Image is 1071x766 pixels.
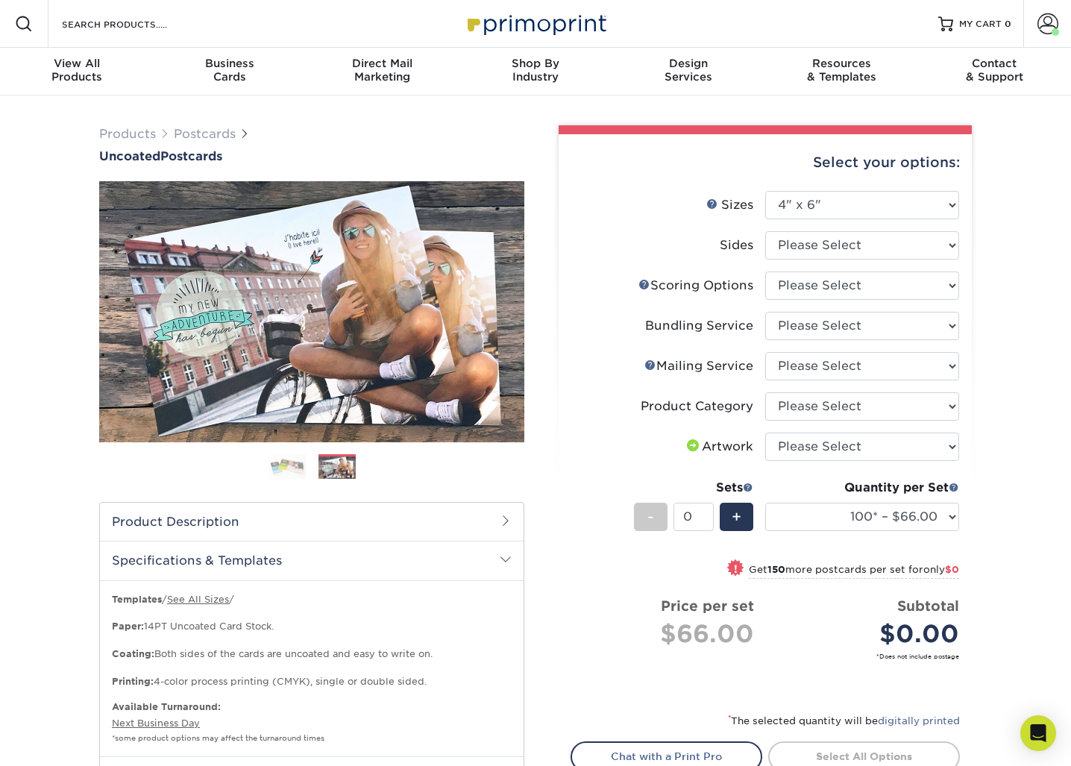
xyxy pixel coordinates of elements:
small: The selected quantity will be [728,715,960,726]
span: $0 [945,564,959,575]
div: $66.00 [582,616,754,652]
div: Sizes [706,196,753,214]
div: Select your options: [571,134,960,191]
h1: Postcards [99,149,524,163]
input: SEARCH PRODUCTS..... [60,15,206,33]
div: Industry [459,57,612,84]
span: Uncoated [99,149,160,163]
div: & Templates [765,57,918,84]
div: Scoring Options [638,277,753,295]
a: Products [99,127,156,141]
a: See All Sizes [167,594,229,605]
div: Mailing Service [644,357,753,375]
p: / / 14PT Uncoated Card Stock. Both sides of the cards are uncoated and easy to write on. 4-color ... [112,593,512,688]
a: Shop ByIndustry [459,48,612,95]
b: Templates [112,594,162,605]
span: ! [734,561,738,577]
div: Services [612,57,765,84]
small: Get more postcards per set for [749,564,959,579]
h2: Specifications & Templates [100,541,524,580]
span: Contact [918,57,1071,70]
a: Resources& Templates [765,48,918,95]
span: Direct Mail [306,57,459,70]
div: & Support [918,57,1071,84]
span: MY CART [959,18,1002,31]
div: Bundling Service [645,317,753,335]
span: 0 [1005,19,1011,29]
b: Available Turnaround: [112,701,221,712]
strong: Price per set [661,597,754,614]
div: Sides [720,236,753,254]
div: Quantity per Set [765,479,959,497]
div: Open Intercom Messenger [1020,715,1056,751]
div: Sets [634,479,753,497]
span: Design [612,57,765,70]
span: Business [153,57,306,70]
strong: Subtotal [897,597,959,614]
div: Product Category [641,398,753,415]
span: only [923,564,959,575]
span: - [647,506,654,528]
img: Postcards 02 [318,456,356,480]
a: Postcards [174,127,236,141]
a: digitally printed [878,715,960,726]
small: *Does not include postage [582,652,959,661]
span: + [732,506,741,528]
a: Contact& Support [918,48,1071,95]
img: Primoprint [461,7,610,40]
div: Artwork [684,438,753,456]
img: Postcards 01 [268,453,306,480]
h2: Product Description [100,503,524,541]
span: Resources [765,57,918,70]
strong: Paper: [112,621,144,632]
a: Direct MailMarketing [306,48,459,95]
strong: Coating: [112,648,154,659]
a: BusinessCards [153,48,306,95]
strong: 150 [767,564,785,575]
img: Uncoated 02 [99,181,524,442]
span: Shop By [459,57,612,70]
a: DesignServices [612,48,765,95]
a: Next Business Day [112,718,200,729]
small: *some product options may affect the turnaround times [112,734,324,742]
strong: Printing: [112,676,154,687]
div: $0.00 [776,616,959,652]
div: Marketing [306,57,459,84]
div: Cards [153,57,306,84]
a: UncoatedPostcards [99,149,524,163]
